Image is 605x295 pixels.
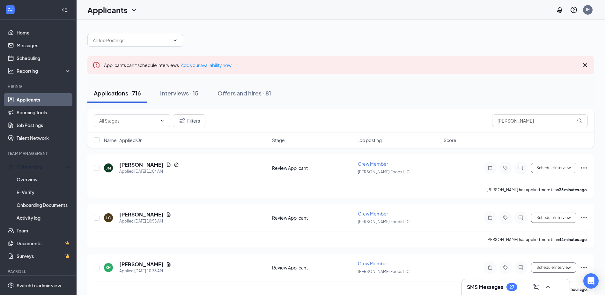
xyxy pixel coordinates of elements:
[8,163,14,170] svg: UserCheck
[92,61,100,69] svg: Error
[577,118,582,123] svg: MagnifyingGlass
[492,114,588,127] input: Search in applications
[17,106,71,119] a: Sourcing Tools
[517,215,525,220] svg: ChatInactive
[119,161,164,168] h5: [PERSON_NAME]
[17,26,71,39] a: Home
[8,151,70,156] div: Team Management
[272,165,354,171] div: Review Applicant
[583,273,599,289] div: Open Intercom Messenger
[556,6,564,14] svg: Notifications
[17,199,71,211] a: Onboarding Documents
[570,6,578,14] svg: QuestionInfo
[8,269,70,274] div: Payroll
[580,264,588,271] svg: Ellipses
[87,4,128,15] h1: Applicants
[106,215,111,221] div: LC
[358,219,409,224] span: [PERSON_NAME] Foods LLC
[104,137,143,143] span: Name · Applied On
[17,52,71,64] a: Scheduling
[543,282,553,292] button: ChevronUp
[166,262,171,267] svg: Document
[130,6,138,14] svg: ChevronDown
[106,165,111,171] div: JM
[580,214,588,222] svg: Ellipses
[119,268,171,274] div: Applied [DATE] 10:38 AM
[517,265,525,270] svg: ChatInactive
[119,218,171,224] div: Applied [DATE] 10:55 AM
[17,132,71,144] a: Talent Network
[99,117,157,124] input: All Stages
[160,118,165,123] svg: ChevronDown
[174,162,179,167] svg: Reapply
[17,68,71,74] div: Reporting
[556,283,563,291] svg: Minimize
[17,211,71,224] a: Activity log
[444,137,456,143] span: Score
[173,38,178,43] svg: ChevronDown
[17,119,71,132] a: Job Postings
[580,164,588,172] svg: Ellipses
[272,264,354,271] div: Review Applicant
[17,163,66,170] div: Onboarding
[531,282,542,292] button: ComposeMessage
[218,89,271,97] div: Offers and hires · 81
[502,215,509,220] svg: Tag
[586,7,590,12] div: JM
[486,187,588,193] p: [PERSON_NAME] has applied more than .
[17,250,71,262] a: SurveysCrown
[467,284,503,291] h3: SMS Messages
[178,117,186,125] svg: Filter
[17,173,71,186] a: Overview
[17,93,71,106] a: Applicants
[8,282,14,289] svg: Settings
[181,62,232,68] a: Add your availability now
[502,265,509,270] svg: Tag
[531,262,576,273] button: Schedule Interview
[554,282,564,292] button: Minimize
[531,213,576,223] button: Schedule Interview
[533,283,540,291] svg: ComposeMessage
[581,61,589,69] svg: Cross
[486,265,494,270] svg: Note
[565,287,587,292] b: an hour ago
[7,6,13,13] svg: WorkstreamLogo
[358,170,409,174] span: [PERSON_NAME] Foods LLC
[104,62,232,68] span: Applicants can't schedule interviews.
[93,37,170,44] input: All Job Postings
[94,89,141,97] div: Applications · 716
[531,163,576,173] button: Schedule Interview
[17,39,71,52] a: Messages
[272,215,354,221] div: Review Applicant
[358,161,388,167] span: Crew Member
[17,282,61,289] div: Switch to admin view
[8,84,70,89] div: Hiring
[119,211,164,218] h5: [PERSON_NAME]
[358,211,388,216] span: Crew Member
[17,224,71,237] a: Team
[166,162,171,167] svg: Document
[486,237,588,242] p: [PERSON_NAME] has applied more than .
[17,237,71,250] a: DocumentsCrown
[160,89,198,97] div: Interviews · 15
[106,265,111,270] div: KM
[173,114,205,127] button: Filter Filters
[17,186,71,199] a: E-Verify
[119,168,179,175] div: Applied [DATE] 11:04 AM
[272,137,285,143] span: Stage
[358,269,409,274] span: [PERSON_NAME] Foods LLC
[119,261,164,268] h5: [PERSON_NAME]
[358,137,382,143] span: Job posting
[358,261,388,266] span: Crew Member
[559,187,587,192] b: 35 minutes ago
[559,237,587,242] b: 44 minutes ago
[62,7,68,13] svg: Collapse
[544,283,552,291] svg: ChevronUp
[517,165,525,170] svg: ChatInactive
[486,165,494,170] svg: Note
[509,284,514,290] div: 27
[502,165,509,170] svg: Tag
[166,212,171,217] svg: Document
[8,68,14,74] svg: Analysis
[486,215,494,220] svg: Note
